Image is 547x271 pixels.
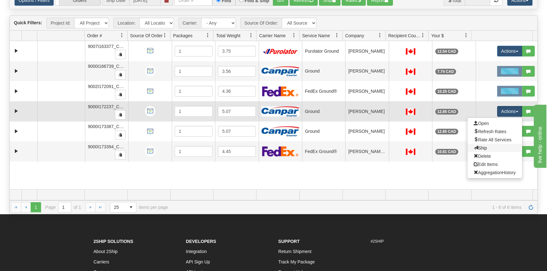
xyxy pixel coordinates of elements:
[431,32,444,39] span: Your $
[186,259,210,264] a: API Sign Up
[474,162,498,167] span: Edit Items
[278,259,315,264] a: Track My Package
[474,121,489,126] span: Open
[12,87,20,95] a: Expand
[302,121,345,142] td: Ground
[497,106,522,117] button: Actions
[474,137,512,142] span: Rate All Services
[261,106,299,116] img: Canpar
[474,129,506,134] span: Refresh Rates
[345,141,388,162] td: [PERSON_NAME] SINGLE
[345,121,388,142] td: [PERSON_NAME]
[261,126,299,136] img: Canpar
[93,249,117,254] a: About 2Ship
[278,249,311,254] a: Return Shipment
[12,47,20,55] a: Expand
[115,70,126,80] button: Copy to clipboard
[216,32,240,39] span: Total Weight
[245,30,256,41] a: Total Weight filter column settings
[261,49,299,54] img: Purolator
[145,46,155,56] img: API
[110,202,136,213] span: Page sizes drop down
[406,128,415,135] img: CA
[45,202,81,213] span: Page of 1
[497,46,522,56] button: Actions
[115,90,126,99] button: Copy to clipboard
[261,66,299,76] img: Canpar
[262,86,298,97] img: FedEx
[88,64,128,69] span: 9000I166739_CATH
[289,30,299,41] a: Carrier Name filter column settings
[435,49,458,54] div: 12.54 CAD
[186,239,216,244] strong: Developers
[302,61,345,81] td: Ground
[460,30,471,41] a: Your $ filter column settings
[526,202,536,212] a: Refresh
[371,239,454,244] h6: #2SHIP
[145,126,155,137] img: API
[435,89,458,94] div: 10.25 CAD
[115,150,126,160] button: Copy to clipboard
[345,61,388,81] td: [PERSON_NAME]
[186,249,207,254] a: Integration
[418,30,428,41] a: Recipient Country filter column settings
[110,202,168,213] span: items per page
[88,124,128,129] span: 9000I173387_CATH
[406,88,415,95] img: CA
[5,4,58,11] div: live help - online
[345,101,388,121] td: [PERSON_NAME]
[114,204,122,210] span: 25
[88,44,128,49] span: 9007I163377_CATH
[302,81,345,101] td: FedEx Ground®
[88,84,128,89] span: 9002I172091_CATH
[173,32,192,39] span: Packages
[278,239,300,244] strong: Support
[145,86,155,97] img: API
[93,259,109,264] a: Carriers
[302,101,345,121] td: Ground
[87,32,102,39] span: Order #
[145,106,155,116] img: API
[240,18,282,28] span: Source Of Order:
[467,119,522,127] a: Open
[88,104,128,109] span: 9000I172237_CATH
[259,32,286,39] span: Carrier Name
[302,141,345,162] td: FedEx Ground®
[88,144,128,149] span: 9000I173394_CATH
[115,50,126,59] button: Copy to clipboard
[345,41,388,61] td: [PERSON_NAME]
[117,30,127,41] a: Order # filter column settings
[375,30,385,41] a: Company filter column settings
[10,16,537,31] div: grid toolbar
[126,202,136,212] span: select
[113,18,139,28] span: Location:
[332,30,342,41] a: Service Name filter column settings
[115,110,126,120] button: Copy to clipboard
[435,149,458,155] div: 10.81 CAD
[31,202,41,212] span: Page 1
[14,20,42,26] label: Quick Filters:
[145,146,155,156] img: API
[474,154,491,159] span: Delete
[177,205,521,210] span: 1 - 6 of 6 items
[58,202,71,212] input: Page 1
[46,18,74,28] span: Project Id:
[12,67,20,75] a: Expand
[406,48,415,55] img: CA
[12,147,20,155] a: Expand
[115,130,126,140] button: Copy to clipboard
[159,30,170,41] a: Source Of Order filter column settings
[202,30,213,41] a: Packages filter column settings
[388,32,421,39] span: Recipient Country
[145,66,155,76] img: API
[406,109,415,115] img: CA
[93,239,133,244] strong: 2Ship Solutions
[345,81,388,101] td: [PERSON_NAME]
[12,107,20,115] a: Expand
[262,146,298,156] img: FedEx
[474,170,516,175] span: AggregationHistory
[435,129,458,134] div: 12.85 CAD
[178,18,201,28] span: Carrier:
[302,41,345,61] td: Purolator Ground
[406,68,415,75] img: CA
